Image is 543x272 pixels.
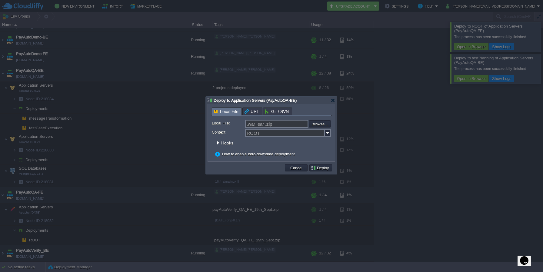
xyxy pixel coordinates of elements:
span: Local File [214,108,238,115]
a: How to enable zero-downtime deployment [222,152,295,156]
label: Local File: [212,120,245,126]
span: Deploy to Application Servers (PayAutoQA-BE) [214,98,297,103]
button: Deploy [311,165,331,171]
button: Cancel [288,165,304,171]
span: URL [245,108,259,115]
label: Context: [212,129,245,135]
span: Hooks [221,141,235,145]
span: Git / SVN [265,108,289,115]
iframe: chat widget [518,248,537,266]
